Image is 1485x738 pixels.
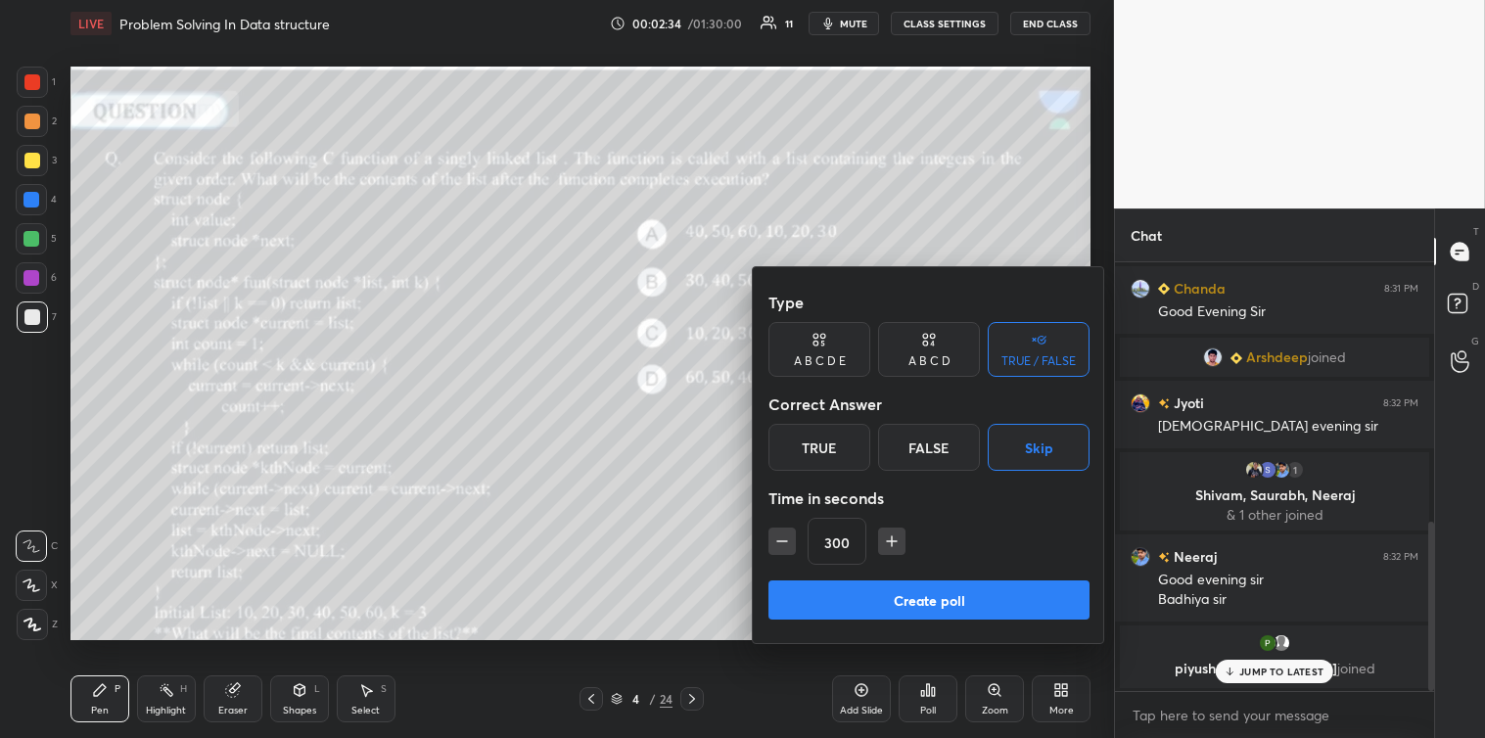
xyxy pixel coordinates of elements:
button: Skip [988,424,1090,471]
div: Correct Answer [768,385,1090,424]
div: True [768,424,870,471]
div: A B C D E [794,355,846,367]
div: Type [768,283,1090,322]
div: A B C D [908,355,951,367]
div: TRUE / FALSE [1001,355,1076,367]
button: Create poll [768,580,1090,620]
div: False [878,424,980,471]
div: Time in seconds [768,479,1090,518]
